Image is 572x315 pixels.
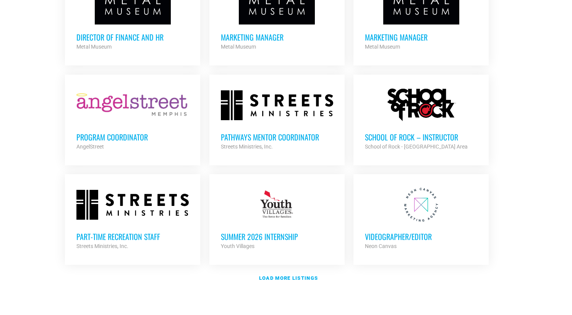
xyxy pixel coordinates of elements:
[76,32,189,42] h3: Director of Finance and HR
[365,144,468,150] strong: School of Rock - [GEOGRAPHIC_DATA] Area
[365,32,477,42] h3: Marketing Manager
[209,174,345,262] a: Summer 2026 Internship Youth Villages
[259,275,318,281] strong: Load more listings
[353,75,489,163] a: School of Rock – Instructor School of Rock - [GEOGRAPHIC_DATA] Area
[76,243,128,249] strong: Streets Ministries, Inc.
[353,174,489,262] a: Videographer/Editor Neon Canvas
[365,132,477,142] h3: School of Rock – Instructor
[65,75,200,163] a: Program Coordinator AngelStreet
[61,269,512,287] a: Load more listings
[221,32,333,42] h3: Marketing Manager
[221,44,256,50] strong: Metal Museum
[76,232,189,242] h3: Part-time Recreation Staff
[221,232,333,242] h3: Summer 2026 Internship
[221,243,254,249] strong: Youth Villages
[365,243,397,249] strong: Neon Canvas
[365,232,477,242] h3: Videographer/Editor
[209,75,345,163] a: Pathways Mentor Coordinator Streets Ministries, Inc.
[76,44,112,50] strong: Metal Museum
[221,144,273,150] strong: Streets Ministries, Inc.
[365,44,400,50] strong: Metal Museum
[65,174,200,262] a: Part-time Recreation Staff Streets Ministries, Inc.
[76,144,104,150] strong: AngelStreet
[76,132,189,142] h3: Program Coordinator
[221,132,333,142] h3: Pathways Mentor Coordinator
